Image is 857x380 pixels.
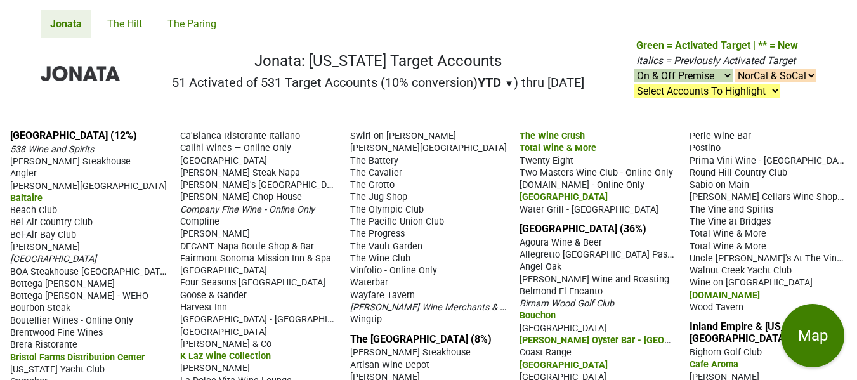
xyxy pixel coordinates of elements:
span: [GEOGRAPHIC_DATA] - [GEOGRAPHIC_DATA] [180,313,362,325]
span: Bighorn Golf Club [690,347,762,358]
span: Wine on [GEOGRAPHIC_DATA] [690,277,813,288]
span: K Laz Wine Collection [180,351,271,362]
span: Vinfolio - Online Only [350,265,437,276]
span: [PERSON_NAME] Wine Merchants & Wine Bar [350,301,537,313]
span: Compline [180,216,219,227]
span: Allegretto [GEOGRAPHIC_DATA] Paso [PERSON_NAME] [520,248,745,260]
span: [US_STATE] Yacht Club [10,364,105,375]
span: The Wine Club [350,253,410,264]
span: The Wine Crush [520,131,585,141]
span: [GEOGRAPHIC_DATA] [520,323,606,334]
span: [GEOGRAPHIC_DATA] [180,265,267,276]
span: Round Hill Country Club [690,167,787,178]
span: [PERSON_NAME] [10,242,80,252]
span: Sabio on Main [690,180,749,190]
span: Artisan Wine Depot [350,360,429,370]
span: Bourbon Steak [10,303,70,313]
span: Four Seasons [GEOGRAPHIC_DATA] [180,277,325,288]
span: [PERSON_NAME] Chop House [180,192,302,202]
span: Bottega [PERSON_NAME] [10,278,115,289]
span: The Vine at Bridges [690,216,771,227]
span: The Jug Shop [350,192,407,202]
span: Bristol Farms Distribution Center [10,352,145,363]
a: The Hilt [98,10,152,38]
span: Baltaire [10,193,43,204]
span: [PERSON_NAME] Steakhouse [350,347,471,358]
span: [PERSON_NAME] [180,363,250,374]
span: Bottega [PERSON_NAME] - WEHO [10,291,148,301]
span: The Vault Garden [350,241,422,252]
span: [DOMAIN_NAME] [690,290,760,301]
span: The Grotto [350,180,395,190]
span: Boutellier Wines - Online Only [10,315,133,326]
span: Green = Activated Target | ** = New [636,39,798,51]
span: The Cavalier [350,167,402,178]
a: The [GEOGRAPHIC_DATA] (8%) [350,333,492,345]
span: The Vine and Spirits [690,204,773,215]
span: Cafe Aroma [690,359,738,370]
span: Belmond El Encanto [520,286,603,297]
span: Wingtip [350,314,382,325]
h2: 51 Activated of 531 Target Accounts (10% conversion) ) thru [DATE] [172,75,584,90]
span: Brentwood Fine Wines [10,327,103,338]
a: [GEOGRAPHIC_DATA] (12%) [10,129,137,141]
span: [GEOGRAPHIC_DATA] [520,360,608,370]
span: Bouchon [520,310,556,321]
span: Two Masters Wine Club - Online Only [520,167,673,178]
span: Brera Ristorante [10,339,77,350]
span: Angler [10,168,37,179]
span: [DOMAIN_NAME] - Online Only [520,180,644,190]
span: Bel Air Country Club [10,217,93,228]
span: Total Wine & More [690,241,766,252]
span: Goose & Gander [180,290,247,301]
a: Inland Empire & [US_STATE][GEOGRAPHIC_DATA] (7%) [690,320,818,344]
span: 538 Wine and Spirits [10,144,94,155]
a: [GEOGRAPHIC_DATA] (36%) [520,223,646,235]
span: The Olympic Club [350,204,424,215]
span: Coast Range [520,347,572,358]
span: [PERSON_NAME] [180,228,250,239]
span: Harvest Inn [180,302,227,313]
span: Wood Tavern [690,302,743,313]
span: [PERSON_NAME] Oyster Bar - [GEOGRAPHIC_DATA] [520,334,732,346]
span: [PERSON_NAME] Steak Napa [180,167,300,178]
span: [PERSON_NAME][GEOGRAPHIC_DATA] [10,181,167,192]
span: Agoura Wine & Beer [520,237,602,248]
span: The Battery [350,155,398,166]
span: [GEOGRAPHIC_DATA] [180,327,267,337]
span: Waterbar [350,277,388,288]
a: The Paring [158,10,226,38]
span: Twenty Eight [520,155,573,166]
span: Angel Oak [520,261,561,272]
button: Map [781,304,844,367]
span: Water Grill - [GEOGRAPHIC_DATA] [520,204,658,215]
span: Bel-Air Bay Club [10,230,76,240]
span: Total Wine & More [690,228,766,239]
span: [GEOGRAPHIC_DATA] [180,155,267,166]
span: Company Fine Wine - Online Only [180,204,315,215]
span: [PERSON_NAME][GEOGRAPHIC_DATA] [350,143,507,154]
span: Postino [690,143,721,154]
span: Wayfare Tavern [350,290,415,301]
span: Calihi Wines — Online Only [180,143,291,154]
span: ▼ [504,78,514,89]
span: DECANT Napa Bottle Shop & Bar [180,241,314,252]
span: Italics = Previously Activated Target [636,55,795,67]
span: The Progress [350,228,405,239]
span: Swirl on [PERSON_NAME] [350,131,456,141]
span: Total Wine & More [520,143,596,154]
a: Jonata [41,10,91,38]
span: Beach Club [10,205,57,216]
img: Jonata [41,66,120,81]
span: Birnam Wood Golf Club [520,298,614,309]
span: Prima Vini Wine - [GEOGRAPHIC_DATA] [690,154,851,166]
span: [GEOGRAPHIC_DATA] [520,192,608,202]
span: Fairmont Sonoma Mission Inn & Spa [180,253,331,264]
span: Perle Wine Bar [690,131,751,141]
h1: Jonata: [US_STATE] Target Accounts [172,52,584,70]
span: YTD [478,75,501,90]
span: The Pacific Union Club [350,216,444,227]
span: Ca'Bianca Ristorante Italiano [180,131,300,141]
span: [PERSON_NAME] & Co [180,339,271,350]
span: [PERSON_NAME]'s [GEOGRAPHIC_DATA] [180,178,345,190]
